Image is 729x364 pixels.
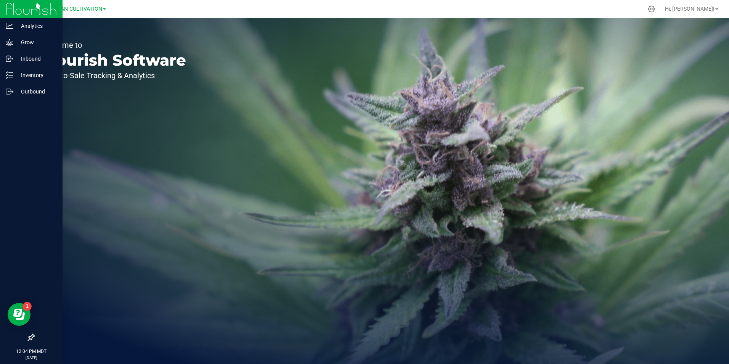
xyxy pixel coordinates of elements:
p: Welcome to [41,41,186,49]
inline-svg: Grow [6,39,13,46]
inline-svg: Inventory [6,71,13,79]
iframe: Resource center [8,303,31,326]
p: Outbound [13,87,59,96]
p: Flourish Software [41,53,186,68]
inline-svg: Outbound [6,88,13,95]
p: [DATE] [3,355,59,361]
inline-svg: Analytics [6,22,13,30]
inline-svg: Inbound [6,55,13,63]
p: Seed-to-Sale Tracking & Analytics [41,72,186,79]
p: Analytics [13,21,59,31]
p: 12:04 PM MDT [3,348,59,355]
iframe: Resource center unread badge [22,302,32,311]
p: Grow [13,38,59,47]
p: Inbound [13,54,59,63]
span: Hi, [PERSON_NAME]! [665,6,715,12]
div: Manage settings [647,5,656,13]
p: Inventory [13,71,59,80]
span: RONAN CULTIVATION [50,6,102,12]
